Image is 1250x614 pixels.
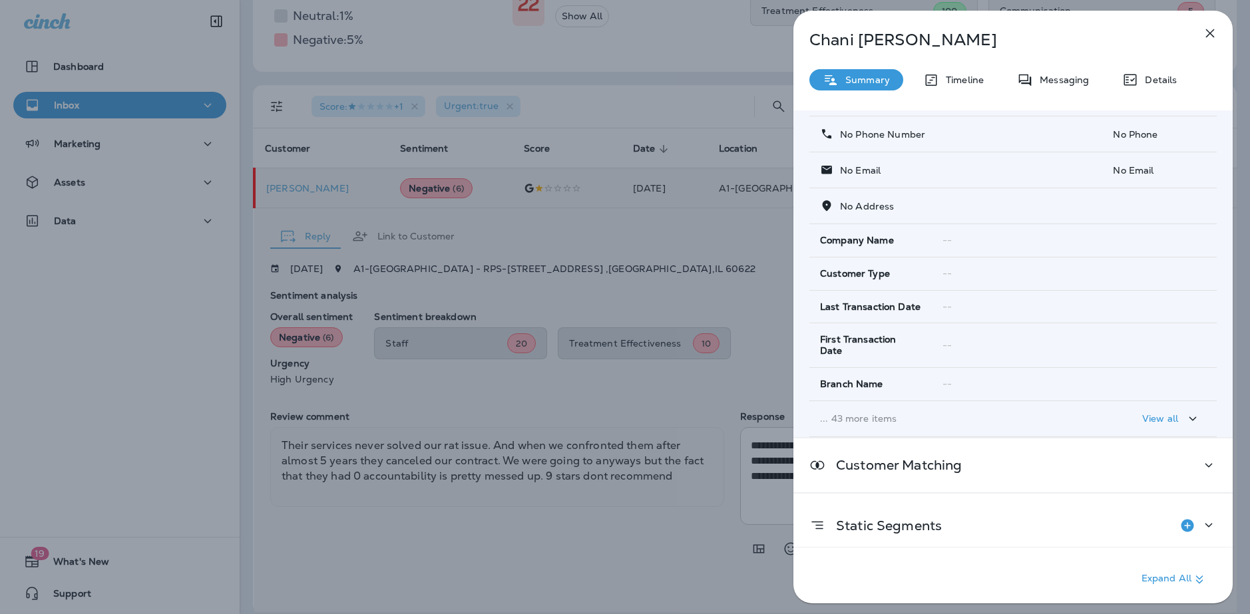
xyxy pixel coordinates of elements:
p: Expand All [1142,571,1207,587]
span: -- [942,301,952,313]
p: Static Segments [825,520,942,531]
p: No Phone [1105,129,1206,140]
p: Customer Matching [825,460,962,470]
span: -- [942,267,952,279]
span: Company Name [820,235,894,246]
span: -- [942,234,952,246]
span: First Transaction Date [820,334,921,357]
button: View all [1137,406,1206,431]
button: Expand All [1136,567,1213,591]
span: -- [942,339,952,351]
span: Last Transaction Date [820,301,921,313]
span: Customer Type [820,268,890,279]
span: -- [942,378,952,390]
p: Chani [PERSON_NAME] [809,31,1173,49]
p: View all [1142,413,1178,424]
p: Details [1138,75,1177,85]
p: Summary [839,75,890,85]
p: No Email [833,165,881,176]
p: Timeline [939,75,984,85]
p: ... 43 more items [820,413,1084,424]
p: No Address [833,201,894,212]
p: No Email [1105,165,1206,176]
p: No Phone Number [833,129,925,140]
button: Add to Static Segment [1174,512,1201,539]
span: Branch Name [820,379,883,390]
p: Messaging [1033,75,1089,85]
